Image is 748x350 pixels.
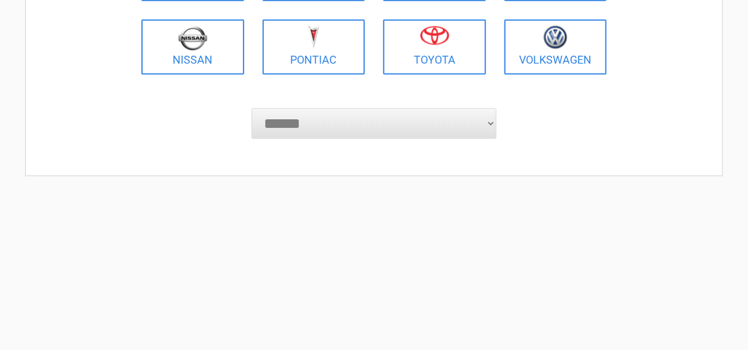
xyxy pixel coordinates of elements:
a: Toyota [383,20,486,75]
a: Pontiac [263,20,365,75]
img: toyota [420,26,449,45]
img: nissan [178,26,208,51]
img: pontiac [307,26,320,49]
img: volkswagen [544,26,567,50]
a: Nissan [141,20,244,75]
a: Volkswagen [504,20,607,75]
